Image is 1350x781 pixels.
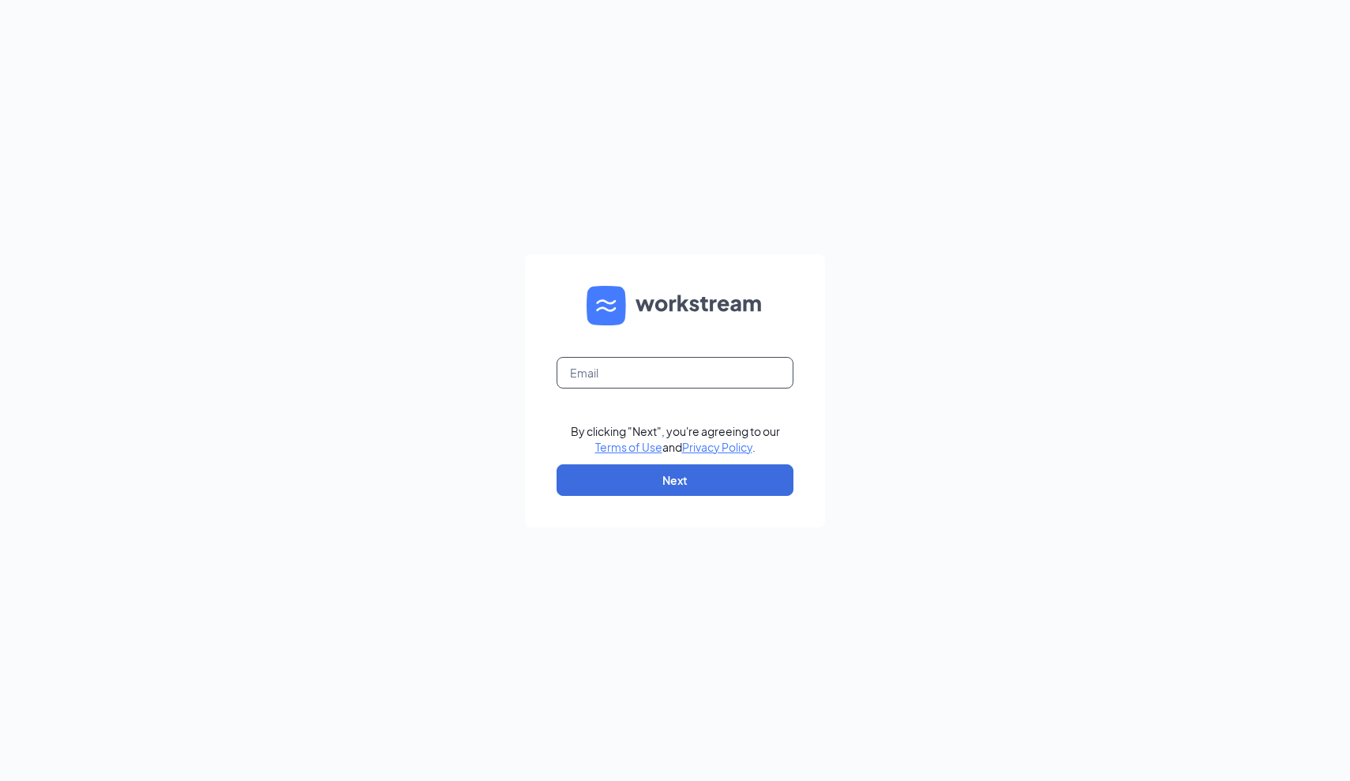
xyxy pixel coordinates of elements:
button: Next [557,464,793,496]
a: Privacy Policy [682,440,752,454]
a: Terms of Use [595,440,662,454]
input: Email [557,357,793,389]
div: By clicking "Next", you're agreeing to our and . [571,423,780,455]
img: WS logo and Workstream text [587,286,763,325]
